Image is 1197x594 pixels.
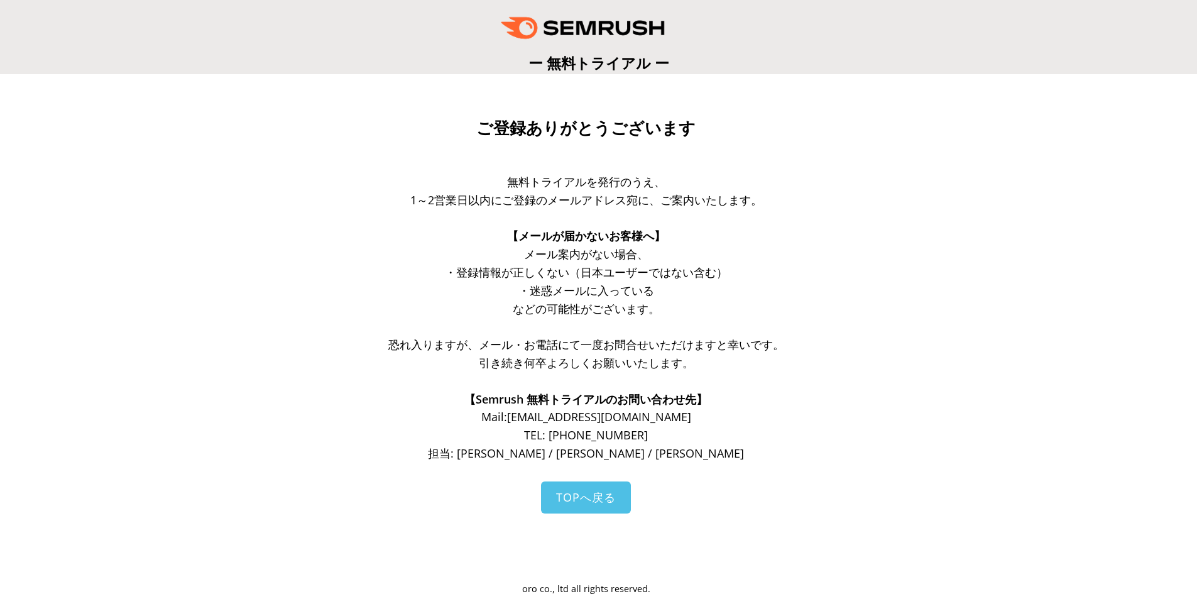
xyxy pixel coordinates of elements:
[513,301,660,316] span: などの可能性がございます。
[556,490,616,505] span: TOPへ戻る
[388,337,784,352] span: 恐れ入りますが、メール・お電話にて一度お問合せいただけますと幸いです。
[507,174,665,189] span: 無料トライアルを発行のうえ、
[507,228,665,243] span: 【メールが届かないお客様へ】
[528,53,669,73] span: ー 無料トライアル ー
[541,481,631,514] a: TOPへ戻る
[481,409,691,424] span: Mail: [EMAIL_ADDRESS][DOMAIN_NAME]
[476,119,696,138] span: ご登録ありがとうございます
[524,246,648,261] span: メール案内がない場合、
[410,192,762,207] span: 1～2営業日以内にご登録のメールアドレス宛に、ご案内いたします。
[479,355,694,370] span: 引き続き何卒よろしくお願いいたします。
[428,446,744,461] span: 担当: [PERSON_NAME] / [PERSON_NAME] / [PERSON_NAME]
[464,392,708,407] span: 【Semrush 無料トライアルのお問い合わせ先】
[445,265,728,280] span: ・登録情報が正しくない（日本ユーザーではない含む）
[518,283,654,298] span: ・迷惑メールに入っている
[524,427,648,443] span: TEL: [PHONE_NUMBER]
